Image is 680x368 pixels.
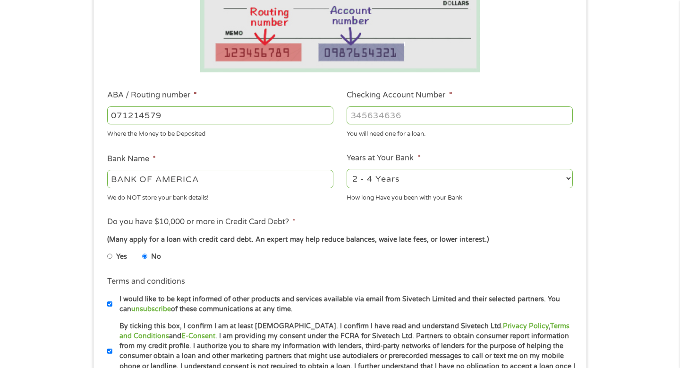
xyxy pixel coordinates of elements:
label: Yes [116,252,127,262]
input: 345634636 [347,106,573,124]
label: Do you have $10,000 or more in Credit Card Debt? [107,217,296,227]
div: Where the Money to be Deposited [107,126,333,139]
a: Terms and Conditions [119,322,569,340]
label: ABA / Routing number [107,90,197,100]
input: 263177916 [107,106,333,124]
label: Checking Account Number [347,90,452,100]
label: Years at Your Bank [347,153,420,163]
div: You will need one for a loan. [347,126,573,139]
div: (Many apply for a loan with credit card debt. An expert may help reduce balances, waive late fees... [107,235,573,245]
div: How long Have you been with your Bank [347,190,573,202]
label: Bank Name [107,154,156,164]
a: E-Consent [181,332,215,340]
label: Terms and conditions [107,277,185,287]
a: unsubscribe [131,305,171,313]
a: Privacy Policy [503,322,549,330]
div: We do NOT store your bank details! [107,190,333,202]
label: I would like to be kept informed of other products and services available via email from Sivetech... [112,294,576,315]
label: No [151,252,161,262]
